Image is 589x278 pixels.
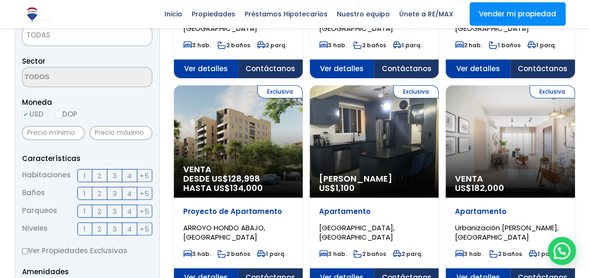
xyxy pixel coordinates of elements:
[393,250,423,258] span: 2 parq.
[529,250,558,258] span: 1 parq.
[183,165,293,174] span: Venta
[510,59,575,78] span: Contáctanos
[22,26,152,46] span: TODAS
[310,59,374,78] span: Ver detalles
[319,207,429,216] p: Apartamento
[183,207,293,216] p: Proyecto de Apartamento
[446,59,510,78] span: Ver detalles
[183,183,293,193] span: HASTA US$
[183,250,211,258] span: 3 hab.
[127,223,132,235] span: 4
[257,41,287,49] span: 2 parq.
[22,245,152,256] label: Ver Propiedades Exclusivas
[112,188,117,199] span: 3
[112,170,117,182] span: 3
[127,170,132,182] span: 4
[455,223,559,242] span: Urbanización [PERSON_NAME], [GEOGRAPHIC_DATA]
[22,248,28,254] input: Ver Propiedades Exclusivas
[217,41,250,49] span: 2 baños
[257,250,286,258] span: 1 parq.
[140,170,149,182] span: +5
[140,188,149,199] span: +5
[455,207,565,216] p: Apartamento
[230,182,263,194] span: 134,000
[22,111,30,118] input: USD
[127,188,132,199] span: 4
[455,41,482,49] span: 2 hab.
[22,29,152,42] span: TODAS
[83,188,86,199] span: 1
[393,85,439,98] span: Exclusiva
[455,182,504,194] span: US$
[22,108,44,120] label: USD
[471,182,504,194] span: 182,000
[489,41,521,49] span: 1 baños
[140,205,149,217] span: +5
[55,108,77,120] label: DOP
[217,250,250,258] span: 2 baños
[55,111,62,118] input: DOP
[393,41,422,49] span: 1 parq.
[319,41,347,49] span: 3 hab.
[22,266,152,278] p: Amenidades
[22,205,57,218] span: Parqueos
[183,223,265,242] span: ARROYO HONDO ABAJO, [GEOGRAPHIC_DATA]
[83,170,86,182] span: 1
[112,223,117,235] span: 3
[22,153,152,164] p: Características
[319,182,355,194] span: US$
[395,7,458,21] span: Únete a RE/MAX
[24,6,40,22] img: Logo de REMAX
[455,250,483,258] span: 3 hab.
[97,205,101,217] span: 2
[319,223,395,242] span: [GEOGRAPHIC_DATA], [GEOGRAPHIC_DATA]
[22,126,85,140] input: Precio mínimo
[228,173,260,184] span: 128,998
[489,250,522,258] span: 2 baños
[455,174,565,183] span: Venta
[89,126,152,140] input: Precio máximo
[353,41,386,49] span: 2 baños
[97,223,101,235] span: 2
[22,56,45,66] span: Sector
[529,85,575,98] span: Exclusiva
[319,174,429,183] span: [PERSON_NAME]
[353,250,386,258] span: 2 baños
[26,30,50,40] span: TODAS
[22,169,71,182] span: Habitaciones
[240,7,332,21] span: Préstamos Hipotecarios
[374,59,439,78] span: Contáctanos
[22,187,45,200] span: Baños
[527,41,556,49] span: 1 parq.
[160,7,187,21] span: Inicio
[238,59,303,78] span: Contáctanos
[22,67,113,88] textarea: Search
[470,2,566,26] a: Vender mi propiedad
[183,41,211,49] span: 3 hab.
[183,174,293,193] span: DESDE US$
[336,182,355,194] span: 1,100
[332,7,395,21] span: Nuestro equipo
[187,7,240,21] span: Propiedades
[97,188,101,199] span: 2
[127,205,132,217] span: 4
[257,85,303,98] span: Exclusiva
[83,205,86,217] span: 1
[22,96,152,108] span: Moneda
[97,170,101,182] span: 2
[174,59,239,78] span: Ver detalles
[22,222,48,235] span: Niveles
[112,205,117,217] span: 3
[319,250,347,258] span: 3 hab.
[140,223,149,235] span: +5
[83,223,86,235] span: 1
